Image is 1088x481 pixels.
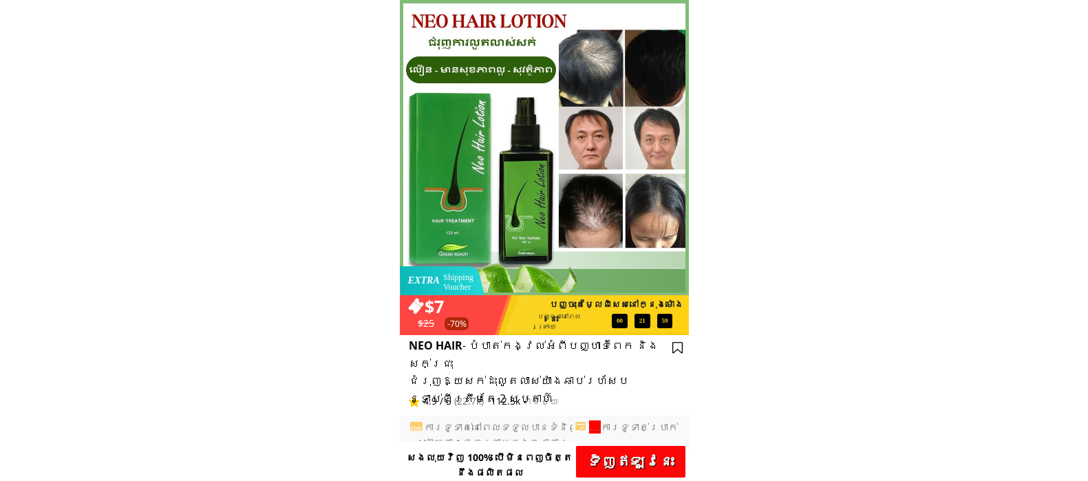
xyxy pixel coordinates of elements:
span: NEO HAIR [409,338,462,353]
span: ...... [584,420,601,434]
h3: COD [407,425,426,432]
h3: $7 [425,292,562,320]
h3: Extra [408,273,447,288]
h3: - បំបាត់​កង្វល់​អំពី​បញ្ហា​ទំពែក និង​សក់​ជ្រុះ ជំរុញឱ្យសក់ដុះលូតលាស់យ៉ាងឆាប់រហ័សប ន្ទាប់ពីត្រឹមតែ... [409,337,676,407]
h3: ការទូទាត់នៅពេលទទួលបានទំនិញ / [424,420,685,451]
h3: -70% [444,317,470,330]
span: សងលុយវិញ 100% បើមិនពេញចិត្តនឹងផលិតផល [407,451,573,479]
h3: $25 [418,316,466,331]
h3: Shipping Voucher [443,272,483,292]
h3: បញ្ចប់នៅពេល ក្រោយ [537,312,612,332]
p: ទិញ​ឥឡូវនេះ [576,446,685,478]
h3: បញ្ចុះតម្លៃពិសេសនៅក្នុងម៉ោងនេះ [549,298,685,327]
